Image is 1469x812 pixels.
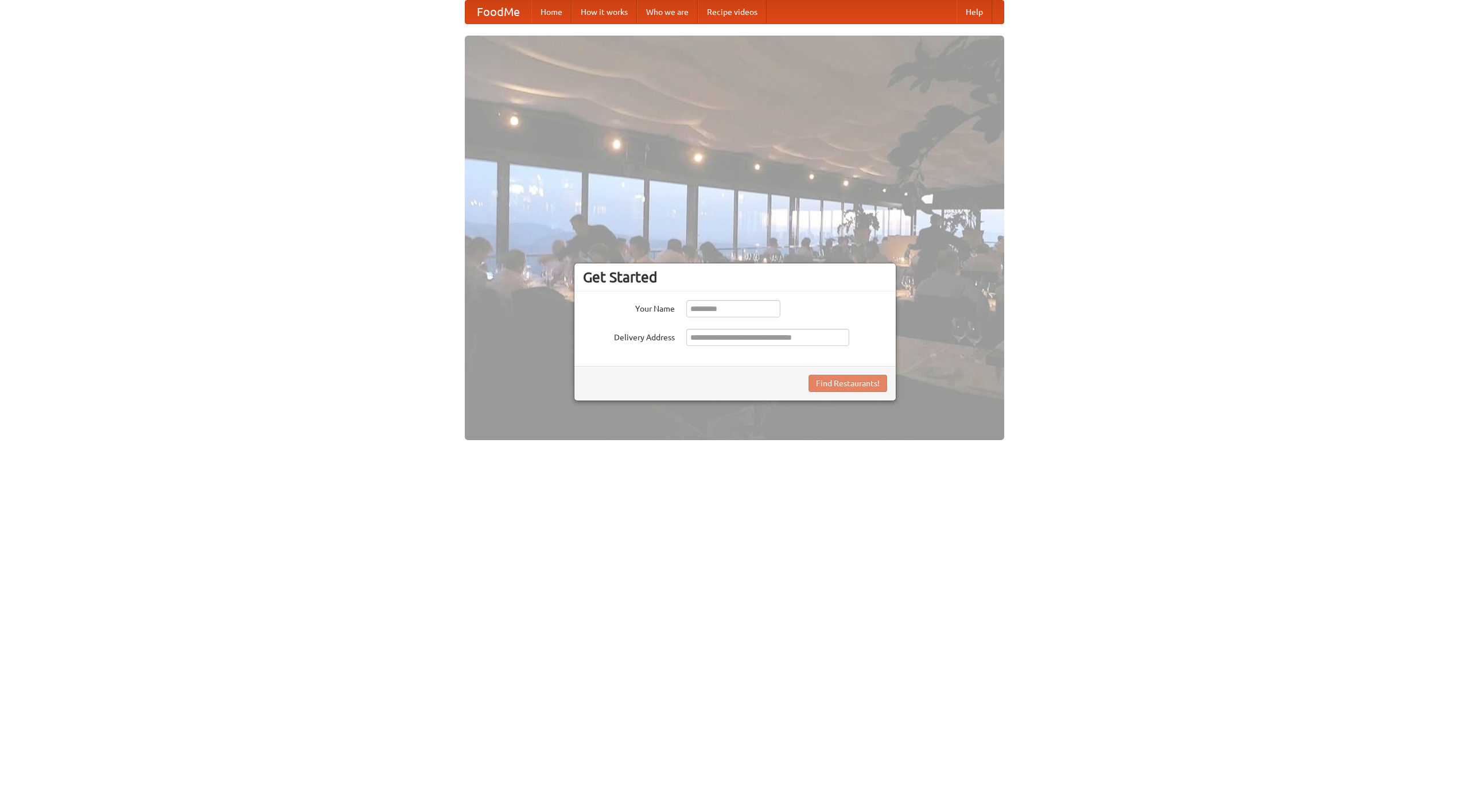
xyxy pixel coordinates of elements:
button: Find Restaurants! [809,375,887,392]
a: Who we are [637,1,698,24]
a: Recipe videos [698,1,767,24]
a: Help [957,1,992,24]
a: Home [531,1,572,24]
label: Delivery Address [583,329,675,343]
label: Your Name [583,300,675,314]
a: How it works [572,1,637,24]
a: FoodMe [465,1,531,24]
h3: Get Started [583,269,887,286]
